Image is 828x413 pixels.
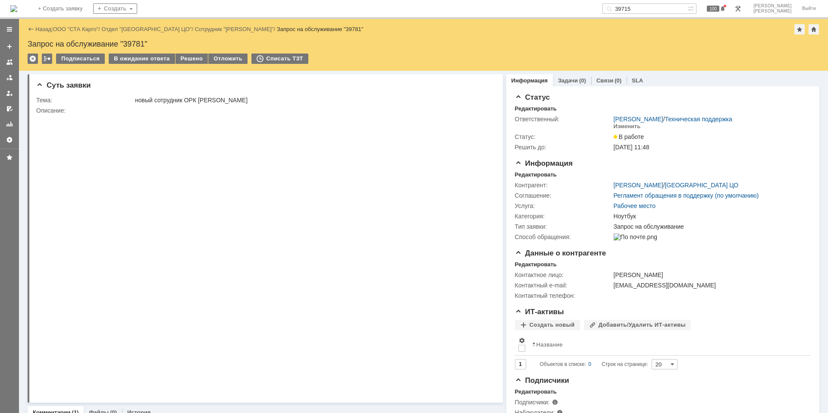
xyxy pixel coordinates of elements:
div: / [102,26,195,32]
a: [PERSON_NAME] [614,182,663,189]
span: Объектов в списке: [540,361,586,367]
div: Запрос на обслуживание "39781" [28,40,819,48]
div: новый сотрудник ОРК [PERSON_NAME] [135,97,489,104]
div: Запрос на обслуживание [614,223,806,230]
span: ИТ-активы [515,308,564,316]
span: [DATE] 11:48 [614,144,649,151]
div: 0 [588,359,591,369]
div: / [195,26,277,32]
a: Мои заявки [3,86,16,100]
div: Редактировать [515,261,557,268]
div: Контактное лицо: [515,271,612,278]
div: (0) [579,77,586,84]
div: Ноутбук [614,213,806,220]
a: Мои согласования [3,102,16,116]
div: Статус: [515,133,612,140]
a: Перейти на домашнюю страницу [10,5,17,12]
div: Удалить [28,54,38,64]
div: Изменить [614,123,641,130]
span: Данные о контрагенте [515,249,606,257]
div: (0) [615,77,621,84]
span: [PERSON_NAME] [753,9,792,14]
div: Описание: [36,107,491,114]
span: Суть заявки [36,81,91,89]
div: Категория: [515,213,612,220]
a: Рабочее место [614,202,655,209]
div: Редактировать [515,388,557,395]
a: Сотрудник "[PERSON_NAME]" [195,26,274,32]
div: Решить до: [515,144,612,151]
a: [GEOGRAPHIC_DATA] ЦО [665,182,739,189]
span: Расширенный поиск [687,4,696,12]
div: Контактный телефон: [515,292,612,299]
div: Контрагент: [515,182,612,189]
a: Регламент обращения в поддержку (по умолчанию) [614,192,759,199]
a: Информация [511,77,548,84]
div: [EMAIL_ADDRESS][DOMAIN_NAME] [614,282,806,289]
div: Подписчики: [515,399,602,406]
div: Добавить в избранное [794,24,805,35]
div: Редактировать [515,105,557,112]
a: Отдел "[GEOGRAPHIC_DATA] ЦО" [102,26,192,32]
a: Техническая поддержка [665,116,732,123]
div: | [51,25,53,32]
a: SLA [632,77,643,84]
div: [PERSON_NAME] [614,271,806,278]
div: / [53,26,102,32]
a: [PERSON_NAME] [614,116,663,123]
th: Название [529,334,804,356]
div: Тема: [36,97,133,104]
span: Информация [515,159,573,167]
div: Название [536,341,563,348]
div: Контактный e-mail: [515,282,612,289]
span: Настройки [518,337,525,344]
a: Заявки на командах [3,55,16,69]
img: logo [10,5,17,12]
a: Создать заявку [3,40,16,54]
span: Подписчики [515,376,569,385]
span: Статус [515,93,550,101]
a: ООО "СТА Карго" [53,26,99,32]
div: / [614,116,732,123]
div: Редактировать [515,171,557,178]
a: Настройки [3,133,16,147]
div: Услуга: [515,202,612,209]
a: Заявки в моей ответственности [3,71,16,85]
a: Отчеты [3,117,16,131]
div: Способ обращения: [515,233,612,240]
span: 100 [707,6,719,12]
a: Задачи [558,77,578,84]
div: Сделать домашней страницей [809,24,819,35]
div: Соглашение: [515,192,612,199]
i: Строк на странице: [540,359,648,369]
a: Связи [596,77,613,84]
div: Ответственный: [515,116,612,123]
div: / [614,182,739,189]
div: Тип заявки: [515,223,612,230]
div: Работа с массовостью [42,54,52,64]
div: Запрос на обслуживание "39781" [277,26,364,32]
img: По почте.png [614,233,657,240]
span: [PERSON_NAME] [753,3,792,9]
a: Назад [35,26,51,32]
span: В работе [614,133,644,140]
a: Перейти в интерфейс администратора [733,3,743,14]
div: Создать [93,3,137,14]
